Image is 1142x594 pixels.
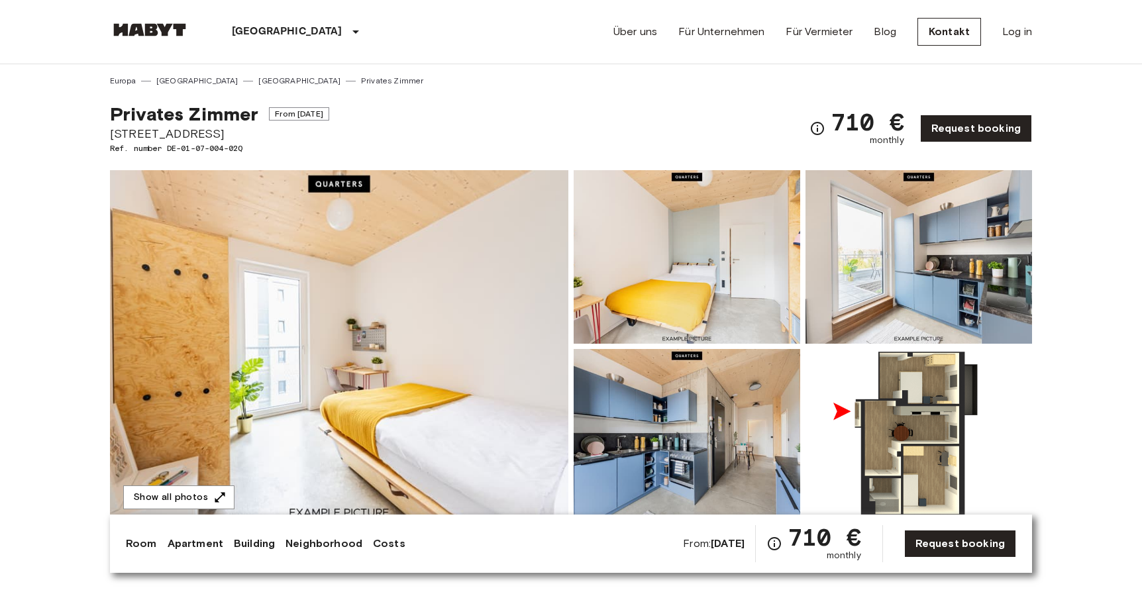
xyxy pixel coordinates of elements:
a: Für Vermieter [786,24,853,40]
a: Log in [1002,24,1032,40]
a: Blog [874,24,896,40]
span: Ref. number DE-01-07-004-02Q [110,142,329,154]
p: [GEOGRAPHIC_DATA] [232,24,342,40]
a: Privates Zimmer [361,75,423,87]
a: Request booking [904,530,1016,558]
span: 710 € [831,110,904,134]
a: [GEOGRAPHIC_DATA] [156,75,238,87]
img: Picture of unit DE-01-07-004-02Q [574,170,800,344]
a: Building [234,536,275,552]
a: Neighborhood [285,536,362,552]
img: Habyt [110,23,189,36]
img: Picture of unit DE-01-07-004-02Q [805,349,1032,522]
a: Request booking [920,115,1032,142]
span: Privates Zimmer [110,103,258,125]
svg: Check cost overview for full price breakdown. Please note that discounts apply to new joiners onl... [809,121,825,136]
span: 710 € [788,525,861,549]
b: [DATE] [711,537,745,550]
a: Room [126,536,157,552]
span: monthly [870,134,904,147]
a: Europa [110,75,136,87]
svg: Check cost overview for full price breakdown. Please note that discounts apply to new joiners onl... [766,536,782,552]
img: Picture of unit DE-01-07-004-02Q [805,170,1032,344]
img: Picture of unit DE-01-07-004-02Q [574,349,800,522]
span: From [DATE] [269,107,329,121]
button: Show all photos [123,485,234,510]
img: Marketing picture of unit DE-01-07-004-02Q [110,170,568,522]
span: From: [683,536,745,551]
span: monthly [827,549,861,562]
a: Apartment [168,536,223,552]
span: [STREET_ADDRESS] [110,125,329,142]
a: Kontakt [917,18,981,46]
a: [GEOGRAPHIC_DATA] [258,75,340,87]
a: Costs [373,536,405,552]
a: Über uns [613,24,657,40]
a: Für Unternehmen [678,24,764,40]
